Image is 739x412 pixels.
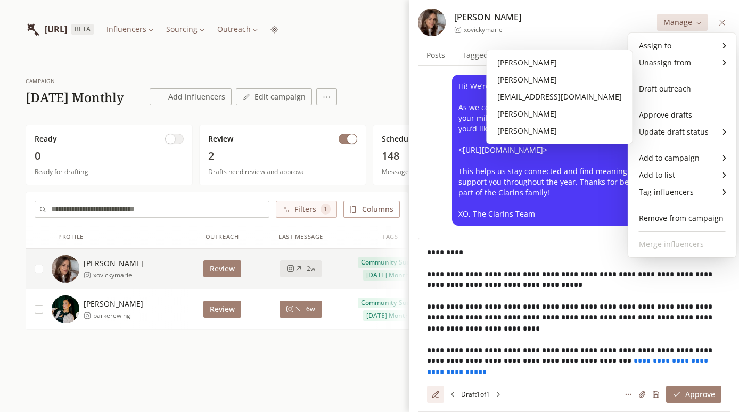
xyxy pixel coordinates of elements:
[633,210,732,227] div: Remove from campaign
[633,106,732,123] div: Approve drafts
[633,54,732,71] div: Unassign from
[633,37,732,54] div: Assign to
[491,54,628,71] div: [PERSON_NAME]
[633,123,732,141] div: Update draft status
[491,71,628,88] div: [PERSON_NAME]
[491,105,628,122] div: [PERSON_NAME]
[491,88,628,105] div: [EMAIL_ADDRESS][DOMAIN_NAME]
[633,167,732,184] div: Add to list
[633,184,732,201] div: Tag influencers
[633,80,732,97] div: Draft outreach
[633,236,732,253] div: Merge influencers
[633,150,732,167] div: Add to campaign
[628,33,736,257] div: Manage
[491,122,628,139] div: [PERSON_NAME]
